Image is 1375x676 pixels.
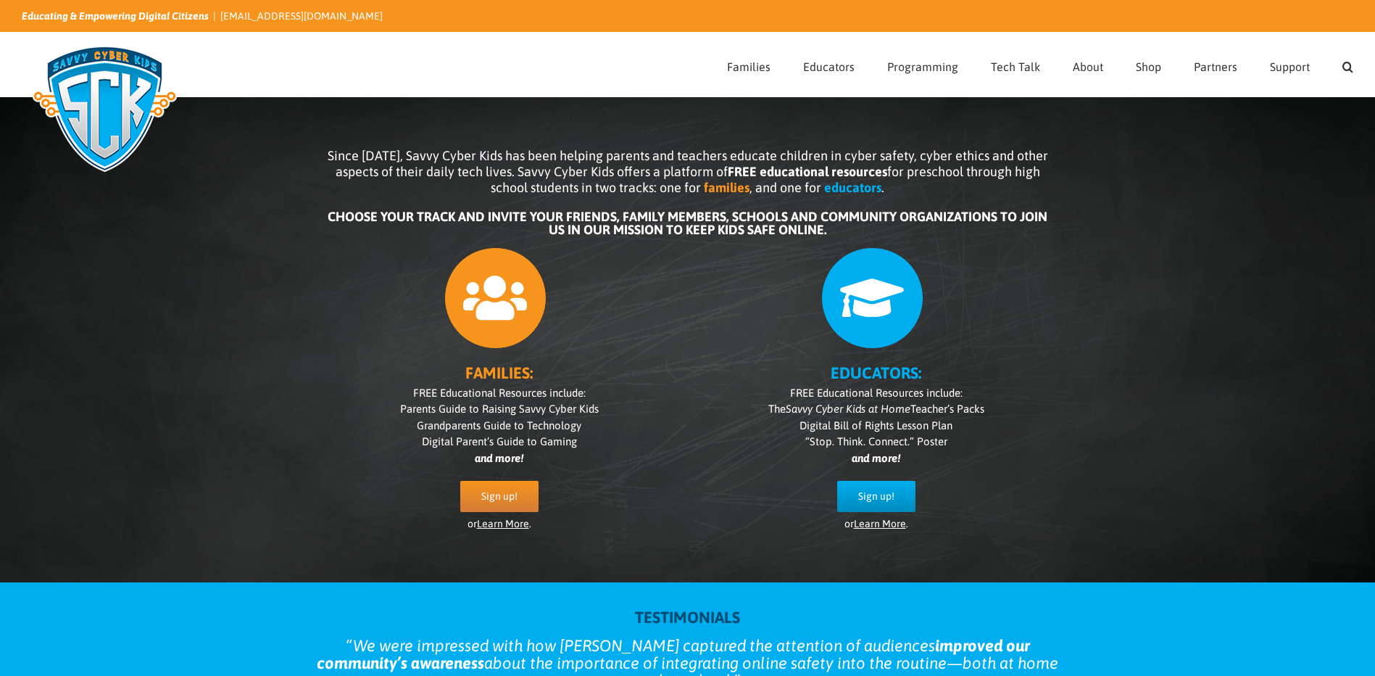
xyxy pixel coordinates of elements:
[1136,61,1161,73] span: Shop
[468,518,531,529] span: or .
[881,180,884,195] span: .
[844,518,908,529] span: or .
[417,419,581,432] span: Grandparents Guide to Technology
[1194,33,1237,96] a: Partners
[22,10,209,22] i: Educating & Empowering Digital Citizens
[768,403,984,415] span: The Teacher’s Packs
[1136,33,1161,96] a: Shop
[1073,33,1103,96] a: About
[831,363,921,382] b: EDUCATORS:
[991,61,1040,73] span: Tech Talk
[727,33,1353,96] nav: Main Menu
[991,33,1040,96] a: Tech Talk
[790,387,963,399] span: FREE Educational Resources include:
[727,33,770,96] a: Families
[824,180,881,195] b: educators
[220,10,383,22] a: [EMAIL_ADDRESS][DOMAIN_NAME]
[854,518,906,529] a: Learn More
[328,209,1047,237] b: CHOOSE YOUR TRACK AND INVITE YOUR FRIENDS, FAMILY MEMBERS, SCHOOLS AND COMMUNITY ORGANIZATIONS TO...
[1270,61,1310,73] span: Support
[22,36,188,181] img: Savvy Cyber Kids Logo
[475,452,523,464] i: and more!
[317,636,1030,672] strong: improved our community’s awareness
[805,435,947,448] span: “Stop. Think. Connect.” Poster
[799,419,952,432] span: Digital Bill of Rights Lesson Plan
[786,403,910,415] i: Savvy Cyber Kids at Home
[803,33,855,96] a: Educators
[413,387,586,399] span: FREE Educational Resources include:
[460,481,539,512] a: Sign up!
[803,61,855,73] span: Educators
[749,180,821,195] span: , and one for
[1073,61,1103,73] span: About
[728,164,887,179] b: FREE educational resources
[1270,33,1310,96] a: Support
[328,148,1048,195] span: Since [DATE], Savvy Cyber Kids has been helping parents and teachers educate children in cyber sa...
[465,363,533,382] b: FAMILIES:
[858,490,894,503] span: Sign up!
[887,61,958,73] span: Programming
[477,518,529,529] a: Learn More
[837,481,915,512] a: Sign up!
[887,33,958,96] a: Programming
[727,61,770,73] span: Families
[422,435,577,448] span: Digital Parent’s Guide to Gaming
[1342,33,1353,96] a: Search
[704,180,749,195] b: families
[635,608,740,627] strong: TESTIMONIALS
[1194,61,1237,73] span: Partners
[400,403,599,415] span: Parents Guide to Raising Savvy Cyber Kids
[481,490,518,503] span: Sign up!
[852,452,900,464] i: and more!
